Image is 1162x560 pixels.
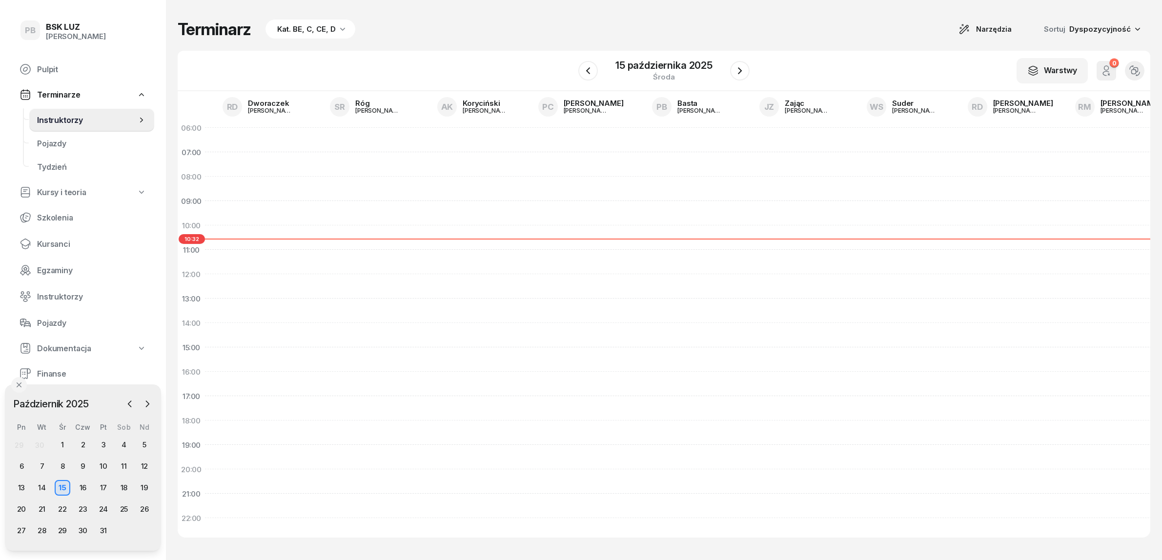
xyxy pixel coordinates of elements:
[564,100,624,107] div: [PERSON_NAME]
[178,20,251,38] h1: Terminarz
[35,441,44,449] div: 30
[14,480,29,496] div: 13
[137,480,152,496] div: 19
[37,139,146,148] span: Pojazdy
[785,107,832,114] div: [PERSON_NAME]
[859,94,947,120] a: WSSuder[PERSON_NAME]
[178,433,205,457] div: 19:00
[137,501,152,517] div: 26
[46,32,106,41] div: [PERSON_NAME]
[37,188,86,197] span: Kursy i teoria
[55,459,70,474] div: 8
[14,459,29,474] div: 6
[37,266,146,275] span: Egzaminy
[355,100,402,107] div: Róg
[764,103,775,111] span: JZ
[52,423,73,431] div: Śr
[75,459,91,474] div: 9
[96,501,111,517] div: 24
[1032,20,1150,38] button: Sortuj Dyspozycyjność
[993,107,1040,114] div: [PERSON_NAME]
[178,335,205,360] div: 15:00
[75,523,91,539] div: 30
[12,232,154,256] a: Kursanci
[870,103,884,111] span: WS
[178,311,205,335] div: 14:00
[25,26,36,35] span: PB
[12,362,154,385] a: Finanse
[564,107,611,114] div: [PERSON_NAME]
[892,107,939,114] div: [PERSON_NAME]
[178,262,205,286] div: 12:00
[96,523,111,539] div: 31
[37,162,146,172] span: Tydzień
[37,116,137,125] span: Instruktorzy
[677,100,724,107] div: Basta
[615,73,713,80] div: środa
[11,423,32,431] div: Pn
[322,94,410,120] a: SRRóg[PERSON_NAME]
[178,286,205,311] div: 13:00
[178,408,205,433] div: 18:00
[96,480,111,496] div: 17
[116,480,132,496] div: 18
[14,523,29,539] div: 27
[55,523,70,539] div: 29
[134,423,155,431] div: Nd
[12,58,154,81] a: Pulpit
[227,103,238,111] span: RD
[12,84,154,105] a: Terminarze
[644,94,732,120] a: PBBasta[PERSON_NAME]
[12,181,154,203] a: Kursy i teoria
[178,506,205,530] div: 22:00
[12,206,154,229] a: Szkolenia
[950,20,1020,39] button: Narzędzia
[93,423,114,431] div: Pt
[114,423,134,431] div: Sob
[14,501,29,517] div: 20
[15,441,23,449] div: 29
[116,437,132,453] div: 4
[9,396,92,412] span: Październik 2025
[1097,61,1116,80] button: 0
[215,94,303,120] a: RDDworaczek[PERSON_NAME]
[32,423,52,431] div: Wt
[1078,103,1091,111] span: RM
[441,103,453,111] span: AK
[530,94,632,120] a: PC[PERSON_NAME][PERSON_NAME]
[116,459,132,474] div: 11
[12,311,154,335] a: Pojazdy
[615,60,713,70] div: 15 października 2025
[75,480,91,496] div: 16
[137,459,152,474] div: 12
[677,107,724,114] div: [PERSON_NAME]
[37,344,91,353] span: Dokumentacja
[263,20,355,39] button: Kat. BE, C, CE, D
[178,189,205,213] div: 09:00
[1109,58,1119,67] div: 0
[34,480,50,496] div: 14
[34,459,50,474] div: 7
[178,360,205,384] div: 16:00
[55,501,70,517] div: 22
[656,103,667,111] span: PB
[972,103,983,111] span: RD
[976,23,1012,35] span: Narzędzia
[752,94,839,120] a: JZZając[PERSON_NAME]
[29,132,154,155] a: Pojazdy
[463,100,510,107] div: Koryciński
[34,501,50,517] div: 21
[37,213,146,222] span: Szkolenia
[37,319,146,328] span: Pojazdy
[178,384,205,408] div: 17:00
[334,103,345,111] span: SR
[46,23,106,31] div: BSK LUZ
[73,423,93,431] div: Czw
[178,116,205,140] div: 06:00
[785,100,832,107] div: Zając
[429,94,517,120] a: AKKoryciński[PERSON_NAME]
[960,94,1061,120] a: RD[PERSON_NAME][PERSON_NAME]
[55,480,70,496] div: 15
[37,65,146,74] span: Pulpit
[248,100,295,107] div: Dworaczek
